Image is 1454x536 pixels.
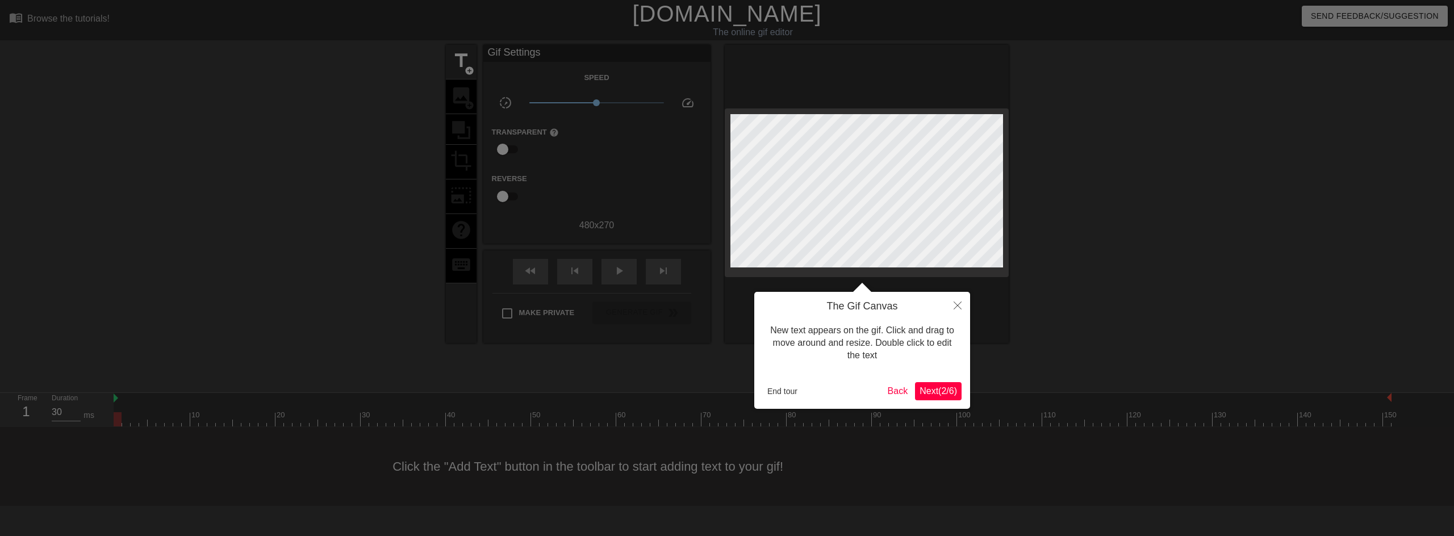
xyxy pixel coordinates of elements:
div: New text appears on the gif. Click and drag to move around and resize. Double click to edit the text [763,313,962,374]
h4: The Gif Canvas [763,300,962,313]
button: Next [915,382,962,400]
button: Back [883,382,913,400]
span: Next ( 2 / 6 ) [920,386,957,396]
button: Close [945,292,970,318]
button: End tour [763,383,802,400]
